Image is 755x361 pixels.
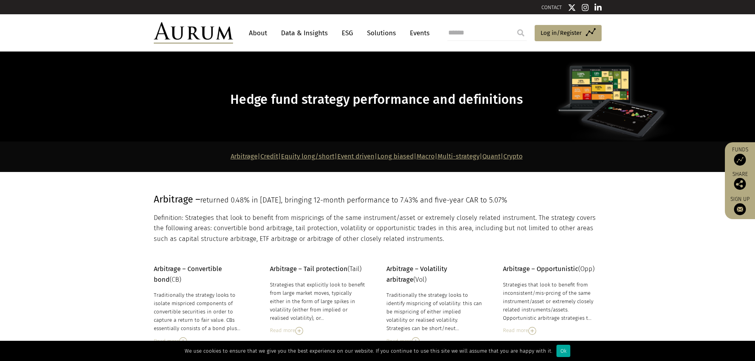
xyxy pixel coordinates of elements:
[200,196,507,204] span: returned 0.48% in [DATE], bringing 12-month performance to 7.43% and five-year CAR to 5.07%
[179,337,187,345] img: Read More
[230,92,523,107] span: Hedge fund strategy performance and definitions
[729,196,751,215] a: Sign up
[568,4,576,11] img: Twitter icon
[528,327,536,335] img: Read More
[406,26,430,40] a: Events
[277,26,332,40] a: Data & Insights
[513,25,529,41] input: Submit
[541,28,582,38] span: Log in/Register
[154,213,600,244] p: Definition: Strategies that look to benefit from mispricings of the same instrument/asset or extr...
[377,153,414,160] a: Long biased
[154,22,233,44] img: Aurum
[231,153,258,160] a: Arbitrage
[482,153,501,160] a: Quant
[154,194,200,205] span: Arbitrage –
[503,265,578,273] strong: Arbitrage – Opportunistic
[295,327,303,335] img: Read More
[363,26,400,40] a: Solutions
[337,153,375,160] a: Event driven
[734,154,746,166] img: Access Funds
[386,291,483,333] div: Traditionally the strategy looks to identify mispricing of volatility: this can be mispricing of ...
[245,26,271,40] a: About
[270,265,348,273] strong: Arbitrage – Tail protection
[386,265,447,283] strong: Arbitrage – Volatility arbitrage
[417,153,435,160] a: Macro
[503,281,600,323] div: Strategies that look to benefit from inconsistent/mis-prcing of the same instrument/asset or extr...
[260,153,278,160] a: Credit
[729,146,751,166] a: Funds
[734,178,746,190] img: Share this post
[734,203,746,215] img: Sign up to our newsletter
[729,172,751,190] div: Share
[154,291,250,333] div: Traditionally the strategy looks to isolate mispriced components of convertible securities in ord...
[281,153,334,160] a: Equity long/short
[503,153,523,160] a: Crypto
[154,337,250,346] div: Read more
[338,26,357,40] a: ESG
[270,281,367,323] div: Strategies that explicitly look to benefit from large market moves, typically either in the form ...
[503,264,600,274] p: (Opp)
[412,337,420,345] img: Read More
[582,4,589,11] img: Instagram icon
[231,153,523,160] strong: | | | | | | | |
[541,4,562,10] a: CONTACT
[386,264,483,285] p: (Vol)
[556,345,570,357] div: Ok
[438,153,480,160] a: Multi-strategy
[154,265,222,283] span: (CB)
[154,265,222,283] strong: Arbitrage – Convertible bond
[503,326,600,335] div: Read more
[594,4,602,11] img: Linkedin icon
[270,326,367,335] div: Read more
[386,337,483,346] div: Read more
[270,265,361,273] span: (Tail)
[535,25,602,42] a: Log in/Register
